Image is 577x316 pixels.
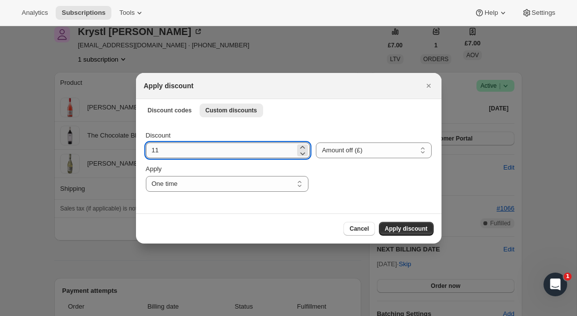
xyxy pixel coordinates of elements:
button: Analytics [16,6,54,20]
button: Tools [113,6,150,20]
h2: Apply discount [144,81,194,91]
button: Help [469,6,513,20]
span: Cancel [349,225,369,233]
span: Settings [532,9,555,17]
button: Custom discounts [200,104,263,117]
span: Analytics [22,9,48,17]
span: Apply [146,165,162,173]
span: Tools [119,9,135,17]
button: Discount codes [142,104,198,117]
iframe: Intercom live chat [543,273,567,296]
button: Apply discount [379,222,434,236]
button: Settings [516,6,561,20]
span: Help [484,9,498,17]
span: Discount [146,132,171,139]
span: Apply discount [385,225,428,233]
div: Custom discounts [136,121,441,213]
button: Subscriptions [56,6,111,20]
button: Cancel [343,222,374,236]
span: Discount codes [148,106,192,114]
span: Custom discounts [205,106,257,114]
button: Close [422,79,436,93]
span: Subscriptions [62,9,105,17]
span: 1 [564,273,572,281]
